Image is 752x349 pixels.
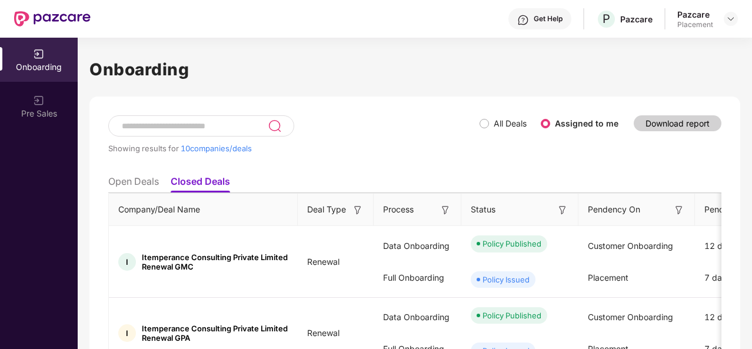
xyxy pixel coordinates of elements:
li: Closed Deals [171,175,230,192]
span: Renewal [298,328,349,338]
label: Assigned to me [555,118,618,128]
div: Pazcare [620,14,653,25]
h1: Onboarding [89,56,740,82]
span: Deal Type [307,203,346,216]
div: Get Help [534,14,563,24]
img: svg+xml;base64,PHN2ZyB3aWR0aD0iMjAiIGhlaWdodD0iMjAiIHZpZXdCb3g9IjAgMCAyMCAyMCIgZmlsbD0ibm9uZSIgeG... [33,48,45,60]
div: Policy Issued [483,274,530,285]
span: Customer Onboarding [588,312,673,322]
th: Company/Deal Name [109,194,298,226]
span: Process [383,203,414,216]
div: Placement [677,20,713,29]
div: Full Onboarding [374,262,461,294]
img: svg+xml;base64,PHN2ZyB3aWR0aD0iMTYiIGhlaWdodD0iMTYiIHZpZXdCb3g9IjAgMCAxNiAxNiIgZmlsbD0ibm9uZSIgeG... [352,204,364,216]
img: svg+xml;base64,PHN2ZyBpZD0iRHJvcGRvd24tMzJ4MzIiIHhtbG5zPSJodHRwOi8vd3d3LnczLm9yZy8yMDAwL3N2ZyIgd2... [726,14,736,24]
li: Open Deals [108,175,159,192]
span: 10 companies/deals [181,144,252,153]
div: Showing results for [108,144,480,153]
span: Customer Onboarding [588,241,673,251]
img: svg+xml;base64,PHN2ZyB3aWR0aD0iMTYiIGhlaWdodD0iMTYiIHZpZXdCb3g9IjAgMCAxNiAxNiIgZmlsbD0ibm9uZSIgeG... [440,204,451,216]
span: Pendency On [588,203,640,216]
span: Itemperance Consulting Private Limited Renewal GPA [142,324,288,343]
div: Policy Published [483,238,541,250]
div: Pazcare [677,9,713,20]
label: All Deals [494,118,527,128]
div: Policy Published [483,310,541,321]
button: Download report [634,115,721,131]
span: Status [471,203,495,216]
img: svg+xml;base64,PHN2ZyBpZD0iSGVscC0zMngzMiIgeG1sbnM9Imh0dHA6Ly93d3cudzMub3JnLzIwMDAvc3ZnIiB3aWR0aD... [517,14,529,26]
span: Renewal [298,257,349,267]
div: Data Onboarding [374,301,461,333]
span: Itemperance Consulting Private Limited Renewal GMC [142,252,288,271]
span: P [603,12,610,26]
img: svg+xml;base64,PHN2ZyB3aWR0aD0iMjQiIGhlaWdodD0iMjUiIHZpZXdCb3g9IjAgMCAyNCAyNSIgZmlsbD0ibm9uZSIgeG... [268,119,281,133]
img: svg+xml;base64,PHN2ZyB3aWR0aD0iMjAiIGhlaWdodD0iMjAiIHZpZXdCb3g9IjAgMCAyMCAyMCIgZmlsbD0ibm9uZSIgeG... [33,95,45,107]
img: svg+xml;base64,PHN2ZyB3aWR0aD0iMTYiIGhlaWdodD0iMTYiIHZpZXdCb3g9IjAgMCAxNiAxNiIgZmlsbD0ibm9uZSIgeG... [557,204,568,216]
img: svg+xml;base64,PHN2ZyB3aWR0aD0iMTYiIGhlaWdodD0iMTYiIHZpZXdCb3g9IjAgMCAxNiAxNiIgZmlsbD0ibm9uZSIgeG... [673,204,685,216]
div: I [118,324,136,342]
span: Placement [588,272,628,282]
div: I [118,253,136,271]
img: New Pazcare Logo [14,11,91,26]
div: Data Onboarding [374,230,461,262]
